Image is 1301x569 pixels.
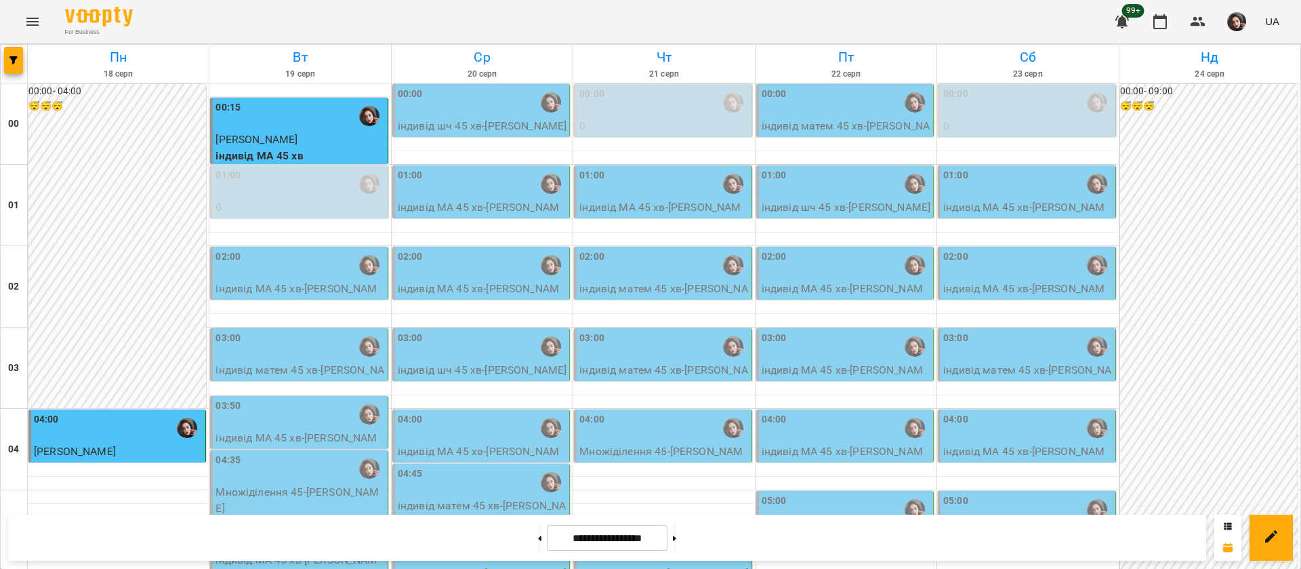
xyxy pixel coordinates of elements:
[579,444,748,475] p: Множіділення 45 - [PERSON_NAME]
[943,494,968,509] label: 05:00
[1120,99,1298,114] h6: 😴😴😴
[1227,12,1246,31] img: 415cf204168fa55e927162f296ff3726.jpg
[1087,174,1107,194] img: Гусак Олена Армаїсівна \МА укр .рос\ШЧ укр .рос\\ https://us06web.zoom.us/j/83079612343
[1120,84,1298,99] h6: 00:00 - 09:00
[28,99,206,114] h6: 😴😴😴
[943,250,968,264] label: 02:00
[65,7,133,26] img: Voopty Logo
[215,484,384,516] p: Множіділення 45 - [PERSON_NAME]
[215,100,241,115] label: 00:15
[215,199,384,216] p: 0
[30,68,207,81] h6: 18 серп
[541,472,561,492] div: Гусак Олена Армаїсівна \МА укр .рос\ШЧ укр .рос\\ https://us06web.zoom.us/j/83079612343
[762,362,930,394] p: індивід МА 45 хв - [PERSON_NAME]
[211,47,388,68] h6: Вт
[8,442,19,457] h6: 04
[541,255,561,275] img: Гусак Олена Армаїсівна \МА укр .рос\ШЧ укр .рос\\ https://us06web.zoom.us/j/83079612343
[65,28,133,37] span: For Business
[30,47,207,68] h6: Пн
[905,255,925,275] img: Гусак Олена Армаїсівна \МА укр .рос\ШЧ укр .рос\\ https://us06web.zoom.us/j/83079612343
[723,174,743,194] img: Гусак Олена Армаїсівна \МА укр .рос\ШЧ укр .рос\\ https://us06web.zoom.us/j/83079612343
[1087,418,1107,438] img: Гусак Олена Армаїсівна \МА укр .рос\ШЧ укр .рос\\ https://us06web.zoom.us/j/83079612343
[398,87,423,102] label: 00:00
[359,174,379,194] img: Гусак Олена Армаїсівна \МА укр .рос\ШЧ укр .рос\\ https://us06web.zoom.us/j/83079612343
[762,118,930,150] p: індивід матем 45 хв - [PERSON_NAME]
[215,216,384,248] p: індивід МА 45 хв ([PERSON_NAME])
[723,92,743,113] img: Гусак Олена Армаїсівна \МА укр .рос\ШЧ укр .рос\\ https://us06web.zoom.us/j/83079612343
[398,331,423,346] label: 03:00
[359,458,379,479] img: Гусак Олена Армаїсівна \МА укр .рос\ШЧ укр .рос\\ https://us06web.zoom.us/j/83079612343
[541,92,561,113] img: Гусак Олена Армаїсівна \МА укр .рос\ШЧ укр .рос\\ https://us06web.zoom.us/j/83079612343
[215,453,241,468] label: 04:35
[575,47,752,68] h6: Чт
[398,199,566,231] p: індивід МА 45 хв - [PERSON_NAME], мама [PERSON_NAME]
[359,106,379,126] img: Гусак Олена Армаїсівна \МА укр .рос\ШЧ укр .рос\\ https://us06web.zoom.us/j/83079612343
[762,281,930,313] p: індивід МА 45 хв - [PERSON_NAME]
[758,47,934,68] h6: Пт
[905,336,925,357] img: Гусак Олена Армаїсівна \МА укр .рос\ШЧ укр .рос\\ https://us06web.zoom.us/j/83079612343
[943,281,1112,313] p: індивід МА 45 хв - [PERSON_NAME]
[905,92,925,113] img: Гусак Олена Армаїсівна \МА укр .рос\ШЧ укр .рос\\ https://us06web.zoom.us/j/83079612343
[1087,336,1107,357] img: Гусак Олена Армаїсівна \МА укр .рос\ШЧ укр .рос\\ https://us06web.zoom.us/j/83079612343
[8,117,19,132] h6: 00
[359,255,379,275] img: Гусак Олена Армаїсівна \МА укр .рос\ШЧ укр .рос\\ https://us06web.zoom.us/j/83079612343
[762,250,787,264] label: 02:00
[723,255,743,275] img: Гусак Олена Армаїсівна \МА укр .рос\ШЧ укр .рос\\ https://us06web.zoom.us/j/83079612343
[943,87,968,102] label: 00:00
[762,494,787,509] label: 05:00
[398,168,423,183] label: 01:00
[34,445,116,458] span: [PERSON_NAME]
[579,87,604,102] label: 00:00
[579,134,748,166] p: індивід шч 45 хв ([PERSON_NAME])
[398,444,566,475] p: індивід МА 45 хв - [PERSON_NAME]
[575,68,752,81] h6: 21 серп
[762,444,930,475] p: індивід МА 45 хв - [PERSON_NAME]
[723,418,743,438] div: Гусак Олена Армаїсівна \МА укр .рос\ШЧ укр .рос\\ https://us06web.zoom.us/j/83079612343
[905,499,925,519] img: Гусак Олена Армаїсівна \МА укр .рос\ШЧ укр .рос\\ https://us06web.zoom.us/j/83079612343
[1087,92,1107,113] div: Гусак Олена Армаїсівна \МА укр .рос\ШЧ укр .рос\\ https://us06web.zoom.us/j/83079612343
[211,68,388,81] h6: 19 серп
[8,361,19,376] h6: 03
[762,199,930,216] p: індивід шч 45 хв - [PERSON_NAME]
[34,412,59,427] label: 04:00
[177,418,197,438] div: Гусак Олена Армаїсівна \МА укр .рос\ШЧ укр .рос\\ https://us06web.zoom.us/j/83079612343
[398,362,566,378] p: індивід шч 45 хв - [PERSON_NAME]
[215,399,241,414] label: 03:50
[579,199,748,231] p: індивід МА 45 хв - [PERSON_NAME], мама [PERSON_NAME]
[394,47,571,68] h6: Ср
[762,168,787,183] label: 01:00
[541,336,561,357] img: Гусак Олена Армаїсівна \МА укр .рос\ШЧ укр .рос\\ https://us06web.zoom.us/j/83079612343
[215,430,384,462] p: індивід МА 45 хв - [PERSON_NAME]
[8,198,19,213] h6: 01
[541,418,561,438] div: Гусак Олена Армаїсівна \МА укр .рос\ШЧ укр .рос\\ https://us06web.zoom.us/j/83079612343
[215,281,384,313] p: індивід МА 45 хв - [PERSON_NAME], мама [PERSON_NAME]
[579,250,604,264] label: 02:00
[943,412,968,427] label: 04:00
[723,336,743,357] img: Гусак Олена Армаїсівна \МА укр .рос\ШЧ укр .рос\\ https://us06web.zoom.us/j/83079612343
[1265,14,1279,28] span: UA
[758,68,934,81] h6: 22 серп
[579,281,748,313] p: індивід матем 45 хв - [PERSON_NAME]
[579,118,748,134] p: 0
[1087,255,1107,275] img: Гусак Олена Армаїсівна \МА укр .рос\ШЧ укр .рос\\ https://us06web.zoom.us/j/83079612343
[762,412,787,427] label: 04:00
[905,174,925,194] div: Гусак Олена Армаїсівна \МА укр .рос\ШЧ укр .рос\\ https://us06web.zoom.us/j/83079612343
[579,412,604,427] label: 04:00
[16,5,49,38] button: Menu
[1087,499,1107,519] img: Гусак Олена Армаїсівна \МА укр .рос\ШЧ укр .рос\\ https://us06web.zoom.us/j/83079612343
[943,199,1112,231] p: індивід МА 45 хв - [PERSON_NAME]
[394,68,571,81] h6: 20 серп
